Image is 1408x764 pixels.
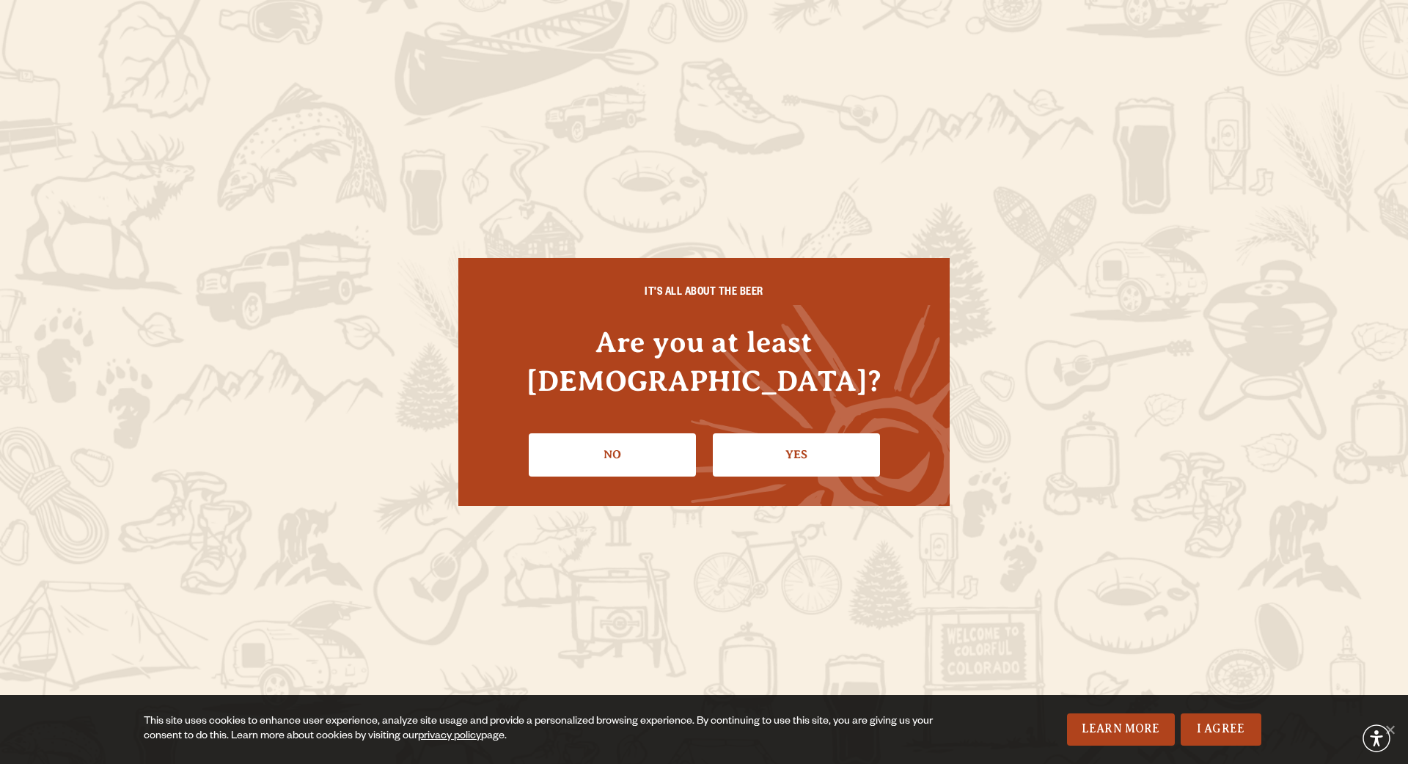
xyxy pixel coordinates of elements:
[529,433,696,476] a: No
[713,433,880,476] a: Confirm I'm 21 or older
[418,731,481,743] a: privacy policy
[1181,713,1261,746] a: I Agree
[144,715,945,744] div: This site uses cookies to enhance user experience, analyze site usage and provide a personalized ...
[488,287,920,301] h6: IT'S ALL ABOUT THE BEER
[488,323,920,400] h4: Are you at least [DEMOGRAPHIC_DATA]?
[1067,713,1175,746] a: Learn More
